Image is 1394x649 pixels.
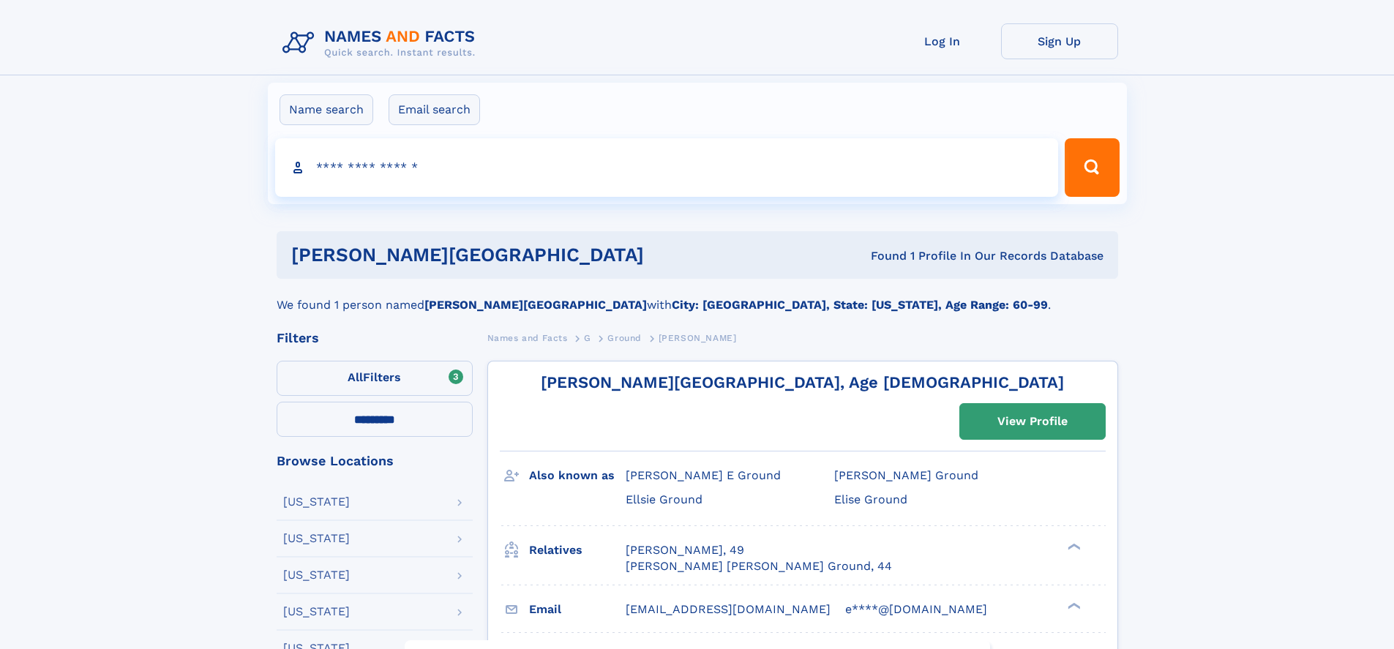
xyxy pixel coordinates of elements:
[1001,23,1118,59] a: Sign Up
[277,23,487,63] img: Logo Names and Facts
[283,533,350,544] div: [US_STATE]
[884,23,1001,59] a: Log In
[487,329,568,347] a: Names and Facts
[626,602,831,616] span: [EMAIL_ADDRESS][DOMAIN_NAME]
[529,463,626,488] h3: Also known as
[607,329,642,347] a: Ground
[757,248,1103,264] div: Found 1 Profile In Our Records Database
[541,373,1064,391] a: [PERSON_NAME][GEOGRAPHIC_DATA], Age [DEMOGRAPHIC_DATA]
[348,370,363,384] span: All
[1065,138,1119,197] button: Search Button
[291,246,757,264] h1: [PERSON_NAME][GEOGRAPHIC_DATA]
[283,606,350,618] div: [US_STATE]
[997,405,1068,438] div: View Profile
[672,298,1048,312] b: City: [GEOGRAPHIC_DATA], State: [US_STATE], Age Range: 60-99
[1064,601,1082,610] div: ❯
[277,279,1118,314] div: We found 1 person named with .
[529,597,626,622] h3: Email
[277,331,473,345] div: Filters
[584,333,591,343] span: G
[280,94,373,125] label: Name search
[283,496,350,508] div: [US_STATE]
[960,404,1105,439] a: View Profile
[626,468,781,482] span: [PERSON_NAME] E Ground
[424,298,647,312] b: [PERSON_NAME][GEOGRAPHIC_DATA]
[1064,541,1082,551] div: ❯
[626,492,702,506] span: Ellsie Ground
[607,333,642,343] span: Ground
[584,329,591,347] a: G
[626,558,892,574] a: [PERSON_NAME] [PERSON_NAME] Ground, 44
[277,454,473,468] div: Browse Locations
[626,542,744,558] a: [PERSON_NAME], 49
[389,94,480,125] label: Email search
[659,333,737,343] span: [PERSON_NAME]
[834,468,978,482] span: [PERSON_NAME] Ground
[275,138,1059,197] input: search input
[834,492,907,506] span: Elise Ground
[283,569,350,581] div: [US_STATE]
[529,538,626,563] h3: Relatives
[277,361,473,396] label: Filters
